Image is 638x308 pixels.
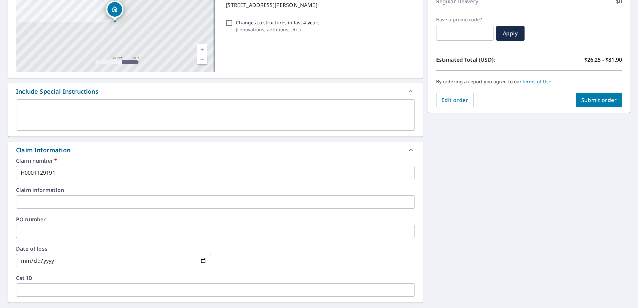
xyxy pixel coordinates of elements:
[8,83,423,99] div: Include Special Instructions
[502,30,519,37] span: Apply
[16,275,415,281] label: Cat ID
[16,158,415,163] label: Claim number
[436,56,529,64] p: Estimated Total (USD):
[441,96,468,104] span: Edit order
[197,44,207,54] a: Current Level 17, Zoom In
[106,1,123,21] div: Dropped pin, building 1, Residential property, 116 Lake Forest Dr N Gadsden, AL 35907
[236,26,320,33] p: ( renovations, additions, etc. )
[496,26,525,41] button: Apply
[197,54,207,64] a: Current Level 17, Zoom Out
[16,187,415,193] label: Claim information
[436,79,622,85] p: By ordering a report you agree to our
[8,142,423,158] div: Claim Information
[16,146,70,155] div: Claim Information
[576,93,622,107] button: Submit order
[584,56,622,64] p: $26.25 - $81.90
[436,17,494,23] label: Have a promo code?
[226,1,412,9] p: [STREET_ADDRESS][PERSON_NAME]
[522,78,552,85] a: Terms of Use
[16,246,211,251] label: Date of loss
[436,93,474,107] button: Edit order
[581,96,617,104] span: Submit order
[16,87,98,96] div: Include Special Instructions
[236,19,320,26] p: Changes to structures in last 4 years
[16,217,415,222] label: PO number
